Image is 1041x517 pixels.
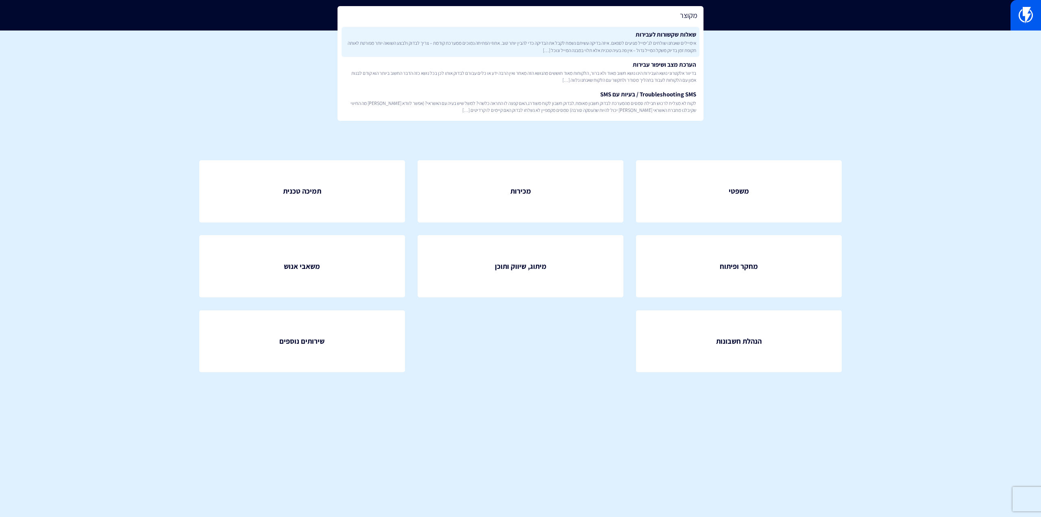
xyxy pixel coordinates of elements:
[510,186,531,196] span: מכירות
[345,39,696,53] span: אימיילים שאנחנו שולחים לג’ימייל מגיעים לספאם. איזה בדיקה עשיתם נשמח לקבל את הבדיקה כדי להבין יותר...
[342,87,699,117] a: Troubleshooting SMS / בעיות עם SMSלקוח לא מצליח לרכוש חבילת סמסים מהמערכת לבדוק חשבון מאומת.לבדוק...
[345,100,696,113] span: לקוח לא מצליח לרכוש חבילת סמסים מהמערכת לבדוק חשבון מאומת.לבדוק חשבון לקוח משודרג.האם קפצה לו התר...
[636,235,842,297] a: מחקר ופיתוח
[418,235,623,297] a: מיתוג, שיווק ותוכן
[199,235,405,297] a: משאבי אנוש
[418,160,623,223] a: מכירות
[199,160,405,223] a: תמיכה טכנית
[720,261,758,272] span: מחקר ופיתוח
[716,336,762,347] span: הנהלת חשבונות
[342,57,699,87] a: הערכת מצב ושיפור עבירותבדיוור אלקטרוני נושא העבירות הינו נושא חשוב מאוד ולא ברור, הלקוחות מאוד חו...
[636,310,842,373] a: הנהלת חשבונות
[279,336,324,347] span: שירותים נוספים
[283,186,321,196] span: תמיכה טכנית
[636,160,842,223] a: משפטי
[338,6,703,25] input: חיפוש מהיר...
[345,70,696,83] span: בדיוור אלקטרוני נושא העבירות הינו נושא חשוב מאוד ולא ברור, הלקוחות מאוד חוששים מהנושא הזה מאחר וא...
[12,43,1029,59] h1: מנהל ידע ארגוני
[199,310,405,373] a: שירותים נוספים
[284,261,320,272] span: משאבי אנוש
[729,186,749,196] span: משפטי
[495,261,547,272] span: מיתוג, שיווק ותוכן
[342,27,699,57] a: שאלות שקשורות לעבירותאימיילים שאנחנו שולחים לג’ימייל מגיעים לספאם. איזה בדיקה עשיתם נשמח לקבל את ...
[12,67,1029,81] p: צוות פלאשי היקר , כאן תוכלו למצוא נהלים ותשובות לכל תפקיד בארגון שלנו שיעזרו לכם להצליח.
